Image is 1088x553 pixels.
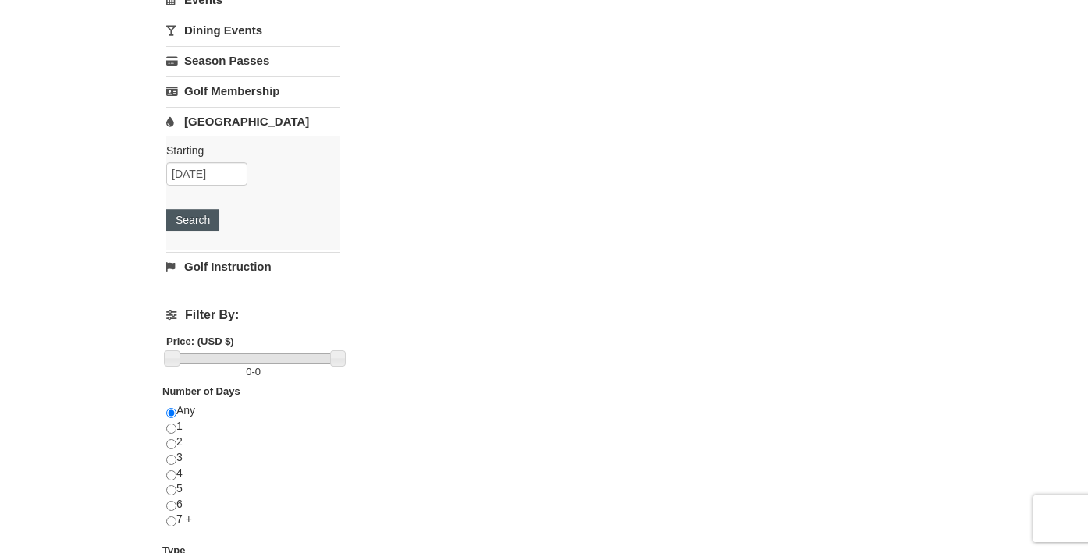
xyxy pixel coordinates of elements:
span: 0 [246,366,251,378]
a: Dining Events [166,16,340,44]
a: Season Passes [166,46,340,75]
button: Search [166,209,219,231]
h4: Filter By: [166,308,340,322]
label: - [166,364,340,380]
strong: Number of Days [162,385,240,397]
a: [GEOGRAPHIC_DATA] [166,107,340,136]
strong: Price: (USD $) [166,335,234,347]
a: Golf Instruction [166,252,340,281]
a: Golf Membership [166,76,340,105]
label: Starting [166,143,329,158]
span: 0 [255,366,261,378]
div: Any 1 2 3 4 5 6 7 + [166,403,340,543]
